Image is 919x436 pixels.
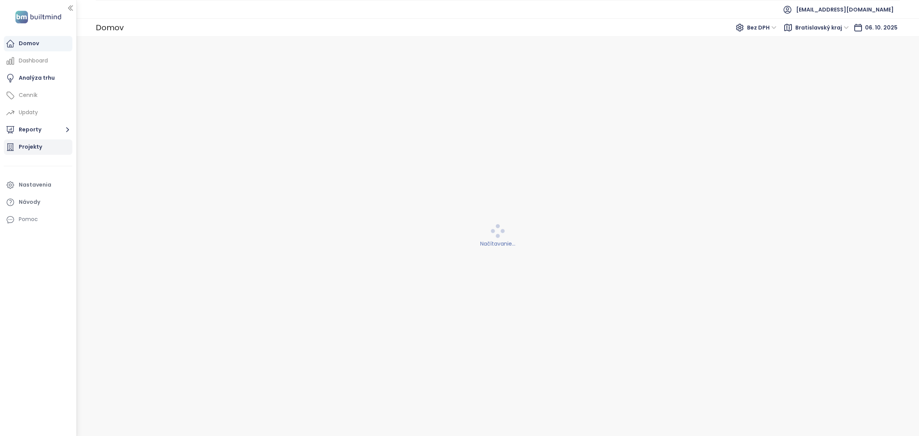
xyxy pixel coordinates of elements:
img: logo [13,9,64,25]
span: Bez DPH [747,22,777,33]
div: Načítavanie... [82,239,914,248]
a: Cenník [4,88,72,103]
a: Nastavenia [4,177,72,193]
div: Dashboard [19,56,48,66]
div: Analýza trhu [19,73,55,83]
a: Analýza trhu [4,70,72,86]
a: Domov [4,36,72,51]
div: Nastavenia [19,180,51,190]
div: Domov [19,39,39,48]
div: Cenník [19,90,38,100]
div: Projekty [19,142,42,152]
a: Updaty [4,105,72,120]
div: Domov [96,20,124,35]
span: 06. 10. 2025 [865,24,898,31]
span: Bratislavský kraj [795,22,849,33]
a: Dashboard [4,53,72,69]
div: Updaty [19,108,38,117]
button: Reporty [4,122,72,138]
a: Projekty [4,139,72,155]
div: Pomoc [4,212,72,227]
a: Návody [4,195,72,210]
div: Návody [19,197,40,207]
span: [EMAIL_ADDRESS][DOMAIN_NAME] [796,0,894,19]
div: Pomoc [19,215,38,224]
